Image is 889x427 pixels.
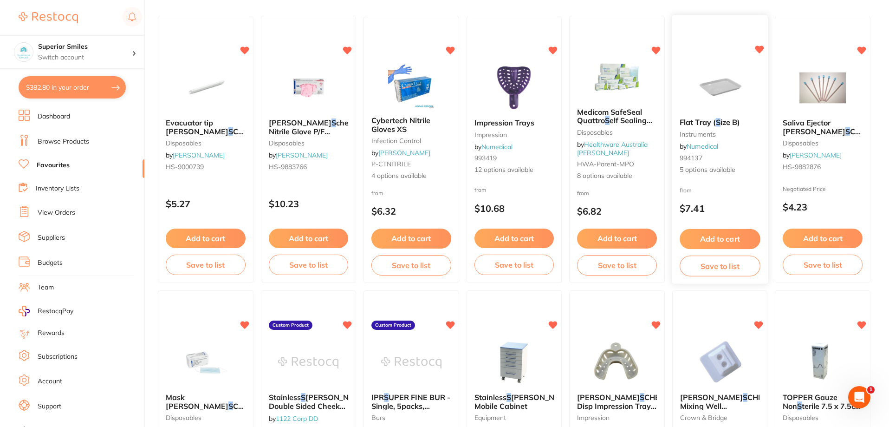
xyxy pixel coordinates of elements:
a: Restocq Logo [19,7,78,28]
h4: Superior Smiles [38,42,132,52]
button: Save to list [680,256,760,276]
button: Save to list [166,255,246,275]
span: RestocqPay [38,307,73,316]
img: RestocqPay [19,306,30,316]
a: Account [38,377,62,386]
img: HENRY SCHEIN Disp Impression Tray Medium Lower Pack of 12 [587,339,647,386]
span: Mask [PERSON_NAME] [166,393,228,410]
span: 4 options available [371,171,451,181]
em: S [331,118,336,127]
span: HS-9882876 [783,163,821,171]
span: [PERSON_NAME] [680,393,743,402]
label: Custom Product [371,321,415,330]
b: Flat Tray (Size B) [680,118,760,127]
span: Cybertech Nitrile Gloves XS [371,116,430,133]
em: S [640,393,644,402]
small: Disposables [577,129,657,136]
img: Henry Schein Nitrile Glove P/F Bubblegum Scented S box 100 [278,65,338,111]
b: HENRY SCHEIN Disp Impression Tray Medium Lower Pack of 12 [577,393,657,410]
img: Mask HENRY SCHEIN Procedure Level 2 Earloop Blue Box 50 [175,339,236,386]
span: from [680,187,692,194]
img: Medicom SafeSeal Quattro Self Sealing Sterilisation Pouches 200/Box [587,54,647,100]
span: from [577,190,589,197]
b: Stainless Steel Double Sided Cheek Retractor (2pc) 1, 10, 20 Packs × 2 1x Stainless Steel Double ... [269,393,349,410]
em: S [301,393,305,402]
span: HS-9000739 [166,163,204,171]
a: Team [38,283,54,292]
b: Impression Trays [474,118,554,127]
p: $7.41 [680,204,760,214]
img: Stainless Steel Double Sided Cheek Retractor (2pc) 1, 10, 20 Packs × 2 1x Stainless Steel Double ... [278,339,338,386]
small: burs [371,414,451,421]
span: [PERSON_NAME] Mobile Cabinet [474,393,574,410]
button: Add to cart [269,229,349,248]
small: Negotiated Price [783,186,863,192]
a: [PERSON_NAME] [378,149,430,157]
em: S [228,401,233,411]
small: crown & bridge [680,414,760,421]
span: P-CTNITRILE [371,160,411,168]
span: by [577,140,648,157]
span: from [474,186,487,193]
p: $4.23 [783,202,863,212]
span: by [474,143,513,151]
button: Add to cart [680,229,760,249]
img: TOPPER Gauze Non Sterile 7.5 x 7.5cm Pack of 200 [792,339,853,386]
small: impression [474,131,554,138]
em: S [605,116,610,125]
a: [PERSON_NAME] [173,151,225,159]
button: Save to list [577,255,657,276]
a: Rewards [38,328,65,338]
span: by [269,151,328,159]
span: Stainless [474,393,506,402]
img: Impression Trays [484,65,544,111]
small: equipment [474,414,554,421]
p: $10.23 [269,198,349,209]
b: TOPPER Gauze Non Sterile 7.5 x 7.5cm Pack of 200 [783,393,863,410]
a: 1122 Corp DD [276,414,318,423]
iframe: Intercom live chat [848,386,870,408]
button: Save to list [269,255,349,275]
span: ize B) [720,118,740,127]
img: Restocq Logo [19,12,78,23]
em: S [743,393,747,402]
a: Dashboard [38,112,70,121]
span: 12 options available [474,165,554,175]
em: S [716,118,720,127]
span: Saliva Ejector [PERSON_NAME] [783,118,845,136]
span: by [166,151,225,159]
small: instruments [680,131,760,138]
b: Mask HENRY SCHEIN Procedure Level 2 Earloop Blue Box 50 [166,393,246,410]
b: Medicom SafeSeal Quattro Self Sealing Sterilisation Pouches 200/Box [577,108,657,125]
b: IPR SUPER FINE BUR - Single, 5packs, 10packs × 2 Single [371,393,451,410]
a: Numedical [687,143,718,151]
button: Save to list [371,255,451,276]
p: $6.32 [371,206,451,217]
span: by [783,151,842,159]
b: Henry Schein Nitrile Glove P/F Bubblegum Scented S box 100 [269,118,349,136]
img: IPR SUPER FINE BUR - Single, 5packs, 10packs × 2 Single [381,339,441,386]
img: HENRY SCHEIN Mixing Well Disposable 2 Hole Pack of 480 [690,339,750,386]
b: Saliva Ejector HENRY SCHEIN Clear with Blue Tip 15cm Pk100 [783,118,863,136]
a: Support [38,402,61,411]
em: S [797,401,802,411]
span: UPER FINE BUR - Single, 5packs, 10packs × 2 Single [371,393,450,419]
span: curve Vented 1 side 100 pk [166,127,280,145]
span: [PERSON_NAME] [577,393,640,402]
em: S [384,393,389,402]
b: HENRY SCHEIN Mixing Well Disposable 2 Hole Pack of 480 [680,393,760,410]
em: S [506,393,511,402]
span: [PERSON_NAME] [269,118,331,127]
button: Add to cart [371,229,451,248]
em: S [845,127,850,136]
button: Add to cart [166,229,246,248]
small: disposables [269,139,349,147]
span: by [371,149,430,157]
b: Stainless Steel Mobile Cabinet [474,393,554,410]
span: IPR [371,393,384,402]
a: [PERSON_NAME] [276,151,328,159]
span: 1 [867,386,875,394]
span: 993419 [474,154,497,162]
span: HWA-parent-MPO [577,160,634,168]
p: $10.68 [474,203,554,214]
